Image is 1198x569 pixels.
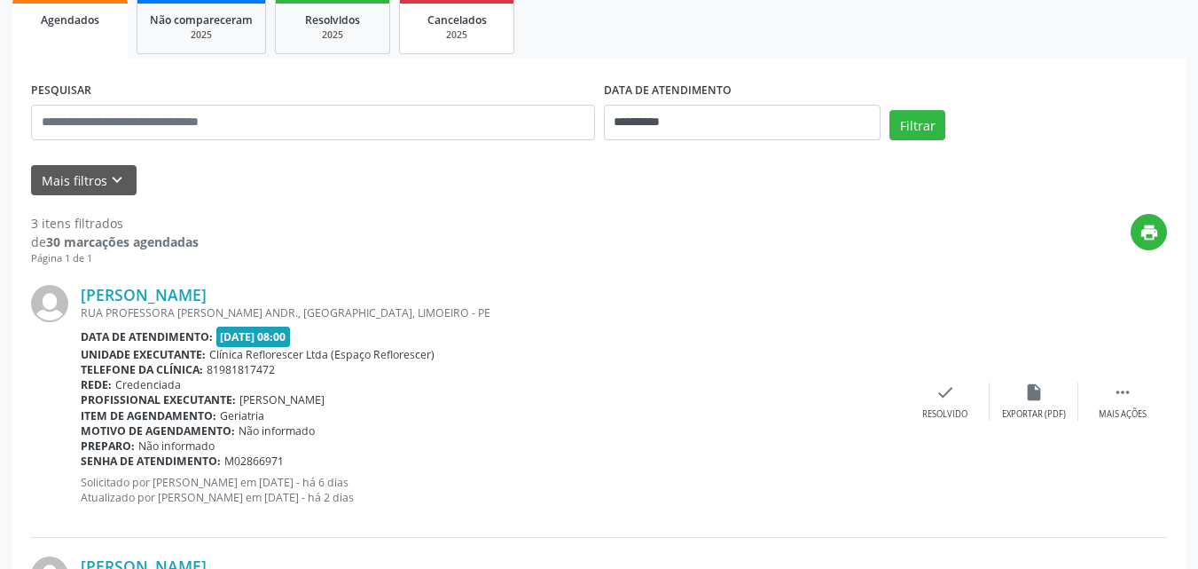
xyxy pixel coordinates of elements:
div: 3 itens filtrados [31,214,199,233]
strong: 30 marcações agendadas [46,233,199,250]
span: Não informado [138,439,215,454]
div: 2025 [288,28,377,42]
div: Mais ações [1099,408,1147,421]
i:  [1113,383,1132,402]
div: RUA PROFESSORA [PERSON_NAME] ANDR., [GEOGRAPHIC_DATA], LIMOEIRO - PE [81,305,901,320]
button: print [1131,214,1167,250]
span: Geriatria [220,408,264,423]
i: check [936,383,955,402]
span: Resolvidos [305,12,360,28]
div: 2025 [412,28,501,42]
a: [PERSON_NAME] [81,285,207,304]
i: insert_drive_file [1024,383,1044,402]
b: Telefone da clínica: [81,362,203,377]
i: keyboard_arrow_down [107,170,127,190]
span: Clínica Reflorescer Ltda (Espaço Reflorescer) [209,347,435,362]
i: print [1139,223,1159,242]
label: PESQUISAR [31,77,91,105]
b: Item de agendamento: [81,408,216,423]
button: Mais filtroskeyboard_arrow_down [31,165,137,196]
img: img [31,285,68,322]
span: Não informado [239,423,315,439]
b: Motivo de agendamento: [81,423,235,439]
b: Rede: [81,377,112,392]
span: [PERSON_NAME] [239,392,325,407]
b: Senha de atendimento: [81,454,221,469]
span: [DATE] 08:00 [216,327,291,347]
span: M02866971 [224,454,284,469]
span: Cancelados [427,12,487,28]
b: Data de atendimento: [81,329,213,344]
b: Preparo: [81,439,135,454]
div: de [31,233,199,251]
div: Página 1 de 1 [31,251,199,266]
button: Filtrar [889,110,945,140]
div: Exportar (PDF) [1002,408,1066,421]
span: Não compareceram [150,12,253,28]
b: Profissional executante: [81,392,236,407]
div: 2025 [150,28,253,42]
span: Agendados [41,12,99,28]
span: Credenciada [115,377,181,392]
div: Resolvido [922,408,967,421]
span: 81981817472 [207,362,275,377]
b: Unidade executante: [81,347,206,362]
p: Solicitado por [PERSON_NAME] em [DATE] - há 6 dias Atualizado por [PERSON_NAME] em [DATE] - há 2 ... [81,475,901,505]
label: DATA DE ATENDIMENTO [604,77,732,105]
